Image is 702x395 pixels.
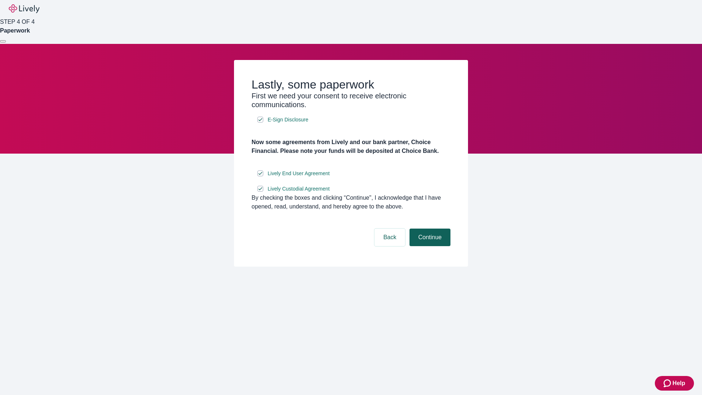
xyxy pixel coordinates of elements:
button: Zendesk support iconHelp [655,376,694,391]
button: Back [374,229,405,246]
span: Help [672,379,685,388]
span: Lively Custodial Agreement [268,185,330,193]
span: E-Sign Disclosure [268,116,308,124]
h3: First we need your consent to receive electronic communications. [252,91,450,109]
button: Continue [409,229,450,246]
a: e-sign disclosure document [266,169,331,178]
span: Lively End User Agreement [268,170,330,177]
a: e-sign disclosure document [266,115,310,124]
svg: Zendesk support icon [664,379,672,388]
h2: Lastly, some paperwork [252,78,450,91]
img: Lively [9,4,39,13]
div: By checking the boxes and clicking “Continue", I acknowledge that I have opened, read, understand... [252,193,450,211]
a: e-sign disclosure document [266,184,331,193]
h4: Now some agreements from Lively and our bank partner, Choice Financial. Please note your funds wi... [252,138,450,155]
